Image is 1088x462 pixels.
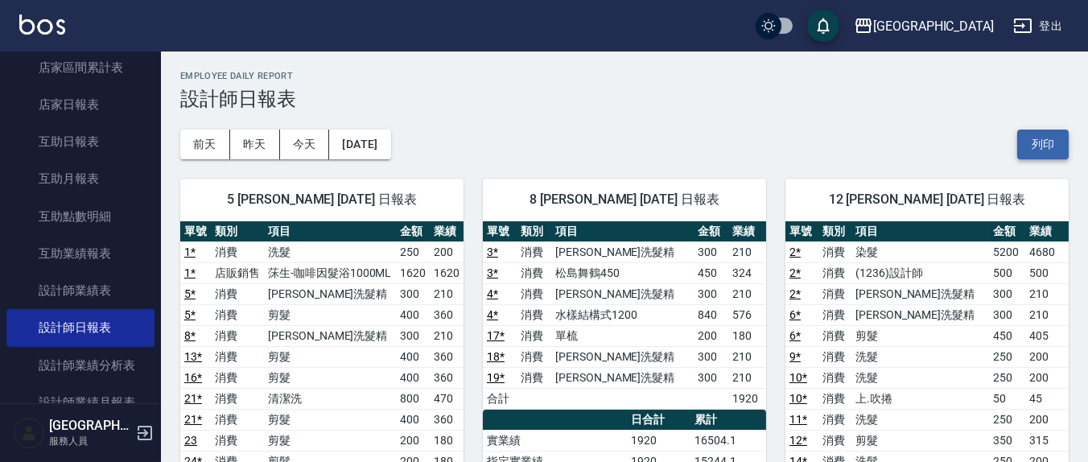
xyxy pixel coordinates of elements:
[989,283,1025,304] td: 300
[1025,367,1069,388] td: 200
[551,262,694,283] td: 松島舞鶴450
[1025,283,1069,304] td: 210
[264,283,396,304] td: [PERSON_NAME]洗髮精
[49,418,131,434] h5: [GEOGRAPHIC_DATA]
[396,409,430,430] td: 400
[264,262,396,283] td: 莯生-咖啡因髮浴1000ML
[1025,409,1069,430] td: 200
[264,325,396,346] td: [PERSON_NAME]洗髮精
[551,346,694,367] td: [PERSON_NAME]洗髮精
[396,388,430,409] td: 800
[430,367,464,388] td: 360
[430,325,464,346] td: 210
[180,221,211,242] th: 單號
[396,346,430,367] td: 400
[989,262,1025,283] td: 500
[517,346,552,367] td: 消費
[989,241,1025,262] td: 5200
[851,221,989,242] th: 項目
[211,409,264,430] td: 消費
[517,241,552,262] td: 消費
[690,430,766,451] td: 16504.1
[517,325,552,346] td: 消費
[264,409,396,430] td: 剪髮
[1025,241,1069,262] td: 4680
[483,388,517,409] td: 合計
[989,367,1025,388] td: 250
[211,283,264,304] td: 消費
[1025,325,1069,346] td: 405
[6,86,155,123] a: 店家日報表
[851,325,989,346] td: 剪髮
[818,283,851,304] td: 消費
[1007,11,1069,41] button: 登出
[13,417,45,449] img: Person
[989,388,1025,409] td: 50
[989,304,1025,325] td: 300
[6,160,155,197] a: 互助月報表
[180,71,1069,81] h2: Employee Daily Report
[851,262,989,283] td: (1236)設計師
[200,192,444,208] span: 5 [PERSON_NAME] [DATE] 日報表
[851,346,989,367] td: 洗髮
[396,304,430,325] td: 400
[818,430,851,451] td: 消費
[551,304,694,325] td: 水樣結構式1200
[6,49,155,86] a: 店家區間累計表
[483,430,627,451] td: 實業績
[694,367,729,388] td: 300
[430,221,464,242] th: 業績
[551,367,694,388] td: [PERSON_NAME]洗髮精
[430,262,464,283] td: 1620
[1025,262,1069,283] td: 500
[851,283,989,304] td: [PERSON_NAME]洗髮精
[396,367,430,388] td: 400
[694,262,729,283] td: 450
[627,410,690,431] th: 日合計
[430,388,464,409] td: 470
[1025,304,1069,325] td: 210
[264,388,396,409] td: 清潔洗
[851,241,989,262] td: 染髮
[694,241,729,262] td: 300
[211,241,264,262] td: 消費
[211,430,264,451] td: 消費
[807,10,839,42] button: save
[396,221,430,242] th: 金額
[818,325,851,346] td: 消費
[211,262,264,283] td: 店販銷售
[694,346,729,367] td: 300
[851,304,989,325] td: [PERSON_NAME]洗髮精
[329,130,390,159] button: [DATE]
[551,221,694,242] th: 項目
[483,221,517,242] th: 單號
[818,367,851,388] td: 消費
[180,130,230,159] button: 前天
[818,304,851,325] td: 消費
[690,410,766,431] th: 累計
[6,309,155,346] a: 設計師日報表
[847,10,1000,43] button: [GEOGRAPHIC_DATA]
[873,16,994,36] div: [GEOGRAPHIC_DATA]
[6,272,155,309] a: 設計師業績表
[49,434,131,448] p: 服務人員
[211,325,264,346] td: 消費
[396,283,430,304] td: 300
[1025,430,1069,451] td: 315
[694,283,729,304] td: 300
[6,235,155,272] a: 互助業績報表
[6,198,155,235] a: 互助點數明細
[6,384,155,421] a: 設計師業績月報表
[728,221,766,242] th: 業績
[483,221,766,410] table: a dense table
[264,430,396,451] td: 剪髮
[989,346,1025,367] td: 250
[517,262,552,283] td: 消費
[19,14,65,35] img: Logo
[517,221,552,242] th: 類別
[430,241,464,262] td: 200
[430,409,464,430] td: 360
[818,409,851,430] td: 消費
[818,221,851,242] th: 類別
[728,367,766,388] td: 210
